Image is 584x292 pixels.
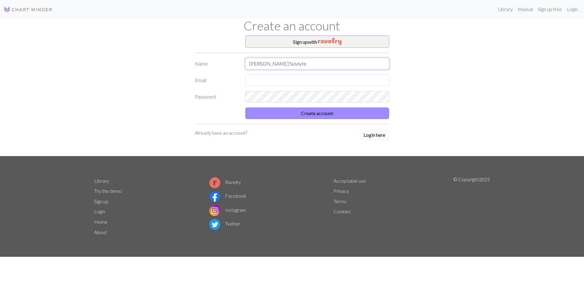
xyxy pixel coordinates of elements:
a: Instagram [209,207,246,213]
p: © Copyright 2025 [453,176,490,238]
a: Login [94,208,105,214]
a: Twitter [209,221,240,226]
a: Home [94,219,108,225]
label: Name [191,58,242,69]
a: Privacy [334,188,349,194]
img: Twitter logo [209,219,220,230]
button: Login here [360,129,389,141]
label: Password [191,91,242,103]
a: About [94,229,107,235]
a: Manual [515,3,535,15]
a: Sign up [94,198,108,204]
a: Acceptable use [334,178,366,184]
img: Ravelry logo [209,177,220,188]
a: Facebook [209,193,246,199]
a: Login [564,3,580,15]
img: Ravelry [318,38,341,45]
a: Library [495,3,515,15]
img: Facebook logo [209,191,220,202]
button: Create account [245,107,389,119]
a: Ravelry [209,179,241,185]
button: Sign upwith [245,36,389,48]
img: Logo [4,6,53,13]
a: Try the demo [94,188,122,194]
img: Instagram logo [209,205,220,216]
p: Already have an account? [195,129,247,137]
a: Terms [334,198,346,204]
h1: Create an account [90,18,494,33]
a: Library [94,178,109,184]
label: Email [191,74,242,86]
a: Sign up free [535,3,564,15]
a: Cookies [334,208,351,214]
